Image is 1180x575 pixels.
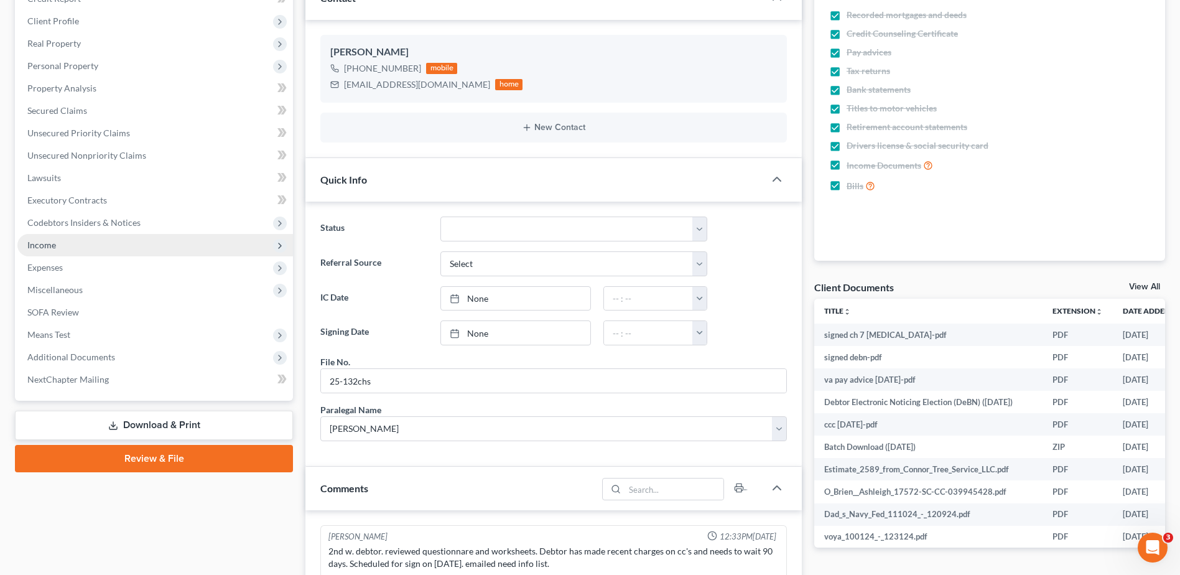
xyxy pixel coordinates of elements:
[27,38,81,49] span: Real Property
[27,195,107,205] span: Executory Contracts
[847,46,891,58] span: Pay advices
[27,172,61,183] span: Lawsuits
[344,78,490,91] div: [EMAIL_ADDRESS][DOMAIN_NAME]
[320,482,368,494] span: Comments
[27,60,98,71] span: Personal Property
[17,167,293,189] a: Lawsuits
[1095,308,1103,316] i: unfold_more
[15,445,293,472] a: Review & File
[1043,368,1113,391] td: PDF
[814,346,1043,368] td: signed debn-pdf
[824,306,851,316] a: Titleunfold_more
[1123,306,1179,316] a: Date Added expand_more
[320,174,367,185] span: Quick Info
[847,9,967,21] span: Recorded mortgages and deeds
[1129,283,1160,291] a: View All
[314,320,434,345] label: Signing Date
[17,189,293,212] a: Executory Contracts
[27,262,63,273] span: Expenses
[847,102,937,115] span: Titles to motor vehicles
[321,369,786,393] input: --
[320,403,381,416] div: Paralegal Name
[604,287,693,311] input: -- : --
[847,65,890,77] span: Tax returns
[847,121,967,133] span: Retirement account statements
[814,324,1043,346] td: signed ch 7 [MEDICAL_DATA]-pdf
[1043,346,1113,368] td: PDF
[328,545,779,570] div: 2nd w. debtor. reviewed questionnare and worksheets. Debtor has made recent charges on cc's and n...
[625,479,723,500] input: Search...
[495,79,523,90] div: home
[27,352,115,362] span: Additional Documents
[1138,533,1168,563] iframe: Intercom live chat
[814,413,1043,436] td: ccc [DATE]-pdf
[847,159,921,172] span: Income Documents
[328,531,388,543] div: [PERSON_NAME]
[27,217,141,228] span: Codebtors Insiders & Notices
[1043,391,1113,413] td: PDF
[1043,458,1113,480] td: PDF
[1043,480,1113,503] td: PDF
[344,62,421,75] div: [PHONE_NUMBER]
[15,411,293,440] a: Download & Print
[27,307,79,317] span: SOFA Review
[17,144,293,167] a: Unsecured Nonpriority Claims
[1043,413,1113,436] td: PDF
[1163,533,1173,543] span: 3
[1052,306,1103,316] a: Extensionunfold_more
[814,458,1043,480] td: Estimate_2589_from_Connor_Tree_Service_LLC.pdf
[426,63,457,74] div: mobile
[814,391,1043,413] td: Debtor Electronic Noticing Election (DeBN) ([DATE])
[441,287,590,311] a: None
[1043,324,1113,346] td: PDF
[330,123,777,133] button: New Contact
[847,139,988,152] span: Drivers license & social security card
[27,240,56,250] span: Income
[27,150,146,161] span: Unsecured Nonpriority Claims
[27,16,79,26] span: Client Profile
[847,180,863,192] span: Bills
[814,480,1043,503] td: O_Brien__Ashleigh_17572-SC-CC-039945428.pdf
[314,217,434,241] label: Status
[847,27,958,40] span: Credit Counseling Certificate
[814,281,894,294] div: Client Documents
[27,128,130,138] span: Unsecured Priority Claims
[314,286,434,311] label: IC Date
[814,436,1043,458] td: Batch Download ([DATE])
[814,503,1043,526] td: Dad_s_Navy_Fed_111024_-_120924.pdf
[604,321,693,345] input: -- : --
[17,122,293,144] a: Unsecured Priority Claims
[720,531,776,543] span: 12:33PM[DATE]
[27,105,87,116] span: Secured Claims
[17,77,293,100] a: Property Analysis
[847,83,911,96] span: Bank statements
[27,284,83,295] span: Miscellaneous
[27,329,70,340] span: Means Test
[814,368,1043,391] td: va pay advice [DATE]-pdf
[17,100,293,122] a: Secured Claims
[1043,526,1113,548] td: PDF
[441,321,590,345] a: None
[17,301,293,324] a: SOFA Review
[814,526,1043,548] td: voya_100124_-_123124.pdf
[314,251,434,276] label: Referral Source
[17,368,293,391] a: NextChapter Mailing
[320,355,350,368] div: File No.
[1043,503,1113,526] td: PDF
[27,374,109,385] span: NextChapter Mailing
[27,83,96,93] span: Property Analysis
[843,308,851,316] i: unfold_more
[1043,436,1113,458] td: ZIP
[330,45,777,60] div: [PERSON_NAME]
